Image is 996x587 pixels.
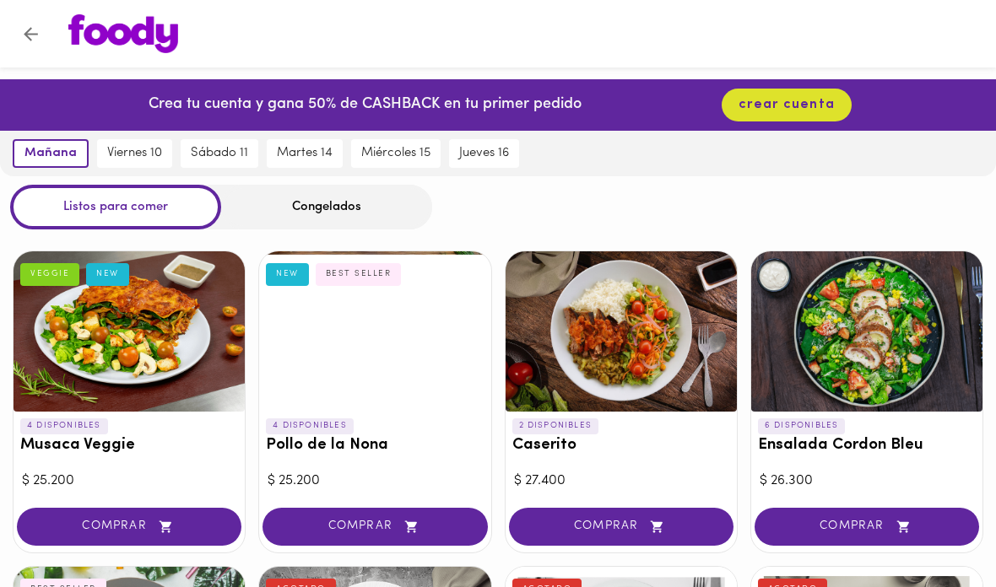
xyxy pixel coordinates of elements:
[68,14,178,53] img: logo.png
[20,418,108,434] p: 4 DISPONIBLES
[259,251,490,412] div: Pollo de la Nona
[267,139,343,168] button: martes 14
[512,418,599,434] p: 2 DISPONIBLES
[86,263,129,285] div: NEW
[316,263,402,285] div: BEST SELLER
[449,139,519,168] button: jueves 16
[776,520,958,534] span: COMPRAR
[263,508,487,546] button: COMPRAR
[22,471,236,491] div: $ 25.200
[14,251,245,412] div: Musaca Veggie
[277,146,333,161] span: martes 14
[149,94,582,116] p: Crea tu cuenta y gana 50% de CASHBACK en tu primer pedido
[751,251,982,412] div: Ensalada Cordon Bleu
[266,437,484,455] h3: Pollo de la Nona
[361,146,430,161] span: miércoles 15
[509,508,733,546] button: COMPRAR
[17,508,241,546] button: COMPRAR
[512,437,730,455] h3: Caserito
[266,263,309,285] div: NEW
[10,185,221,229] div: Listos para comer
[506,251,737,412] div: Caserito
[268,471,482,491] div: $ 25.200
[284,520,466,534] span: COMPRAR
[755,508,979,546] button: COMPRAR
[20,437,238,455] h3: Musaca Veggie
[758,418,846,434] p: 6 DISPONIBLES
[10,13,51,55] button: Volver
[514,471,728,491] div: $ 27.400
[221,185,432,229] div: Congelados
[758,437,976,455] h3: Ensalada Cordon Bleu
[459,146,509,161] span: jueves 16
[739,97,835,113] span: crear cuenta
[38,520,220,534] span: COMPRAR
[722,89,852,121] button: crear cuenta
[107,146,162,161] span: viernes 10
[181,139,258,168] button: sábado 11
[760,471,974,491] div: $ 26.300
[20,263,79,285] div: VEGGIE
[530,520,712,534] span: COMPRAR
[351,139,441,168] button: miércoles 15
[24,146,77,161] span: mañana
[191,146,248,161] span: sábado 11
[898,489,979,570] iframe: Messagebird Livechat Widget
[266,418,354,434] p: 4 DISPONIBLES
[13,139,89,168] button: mañana
[97,139,172,168] button: viernes 10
